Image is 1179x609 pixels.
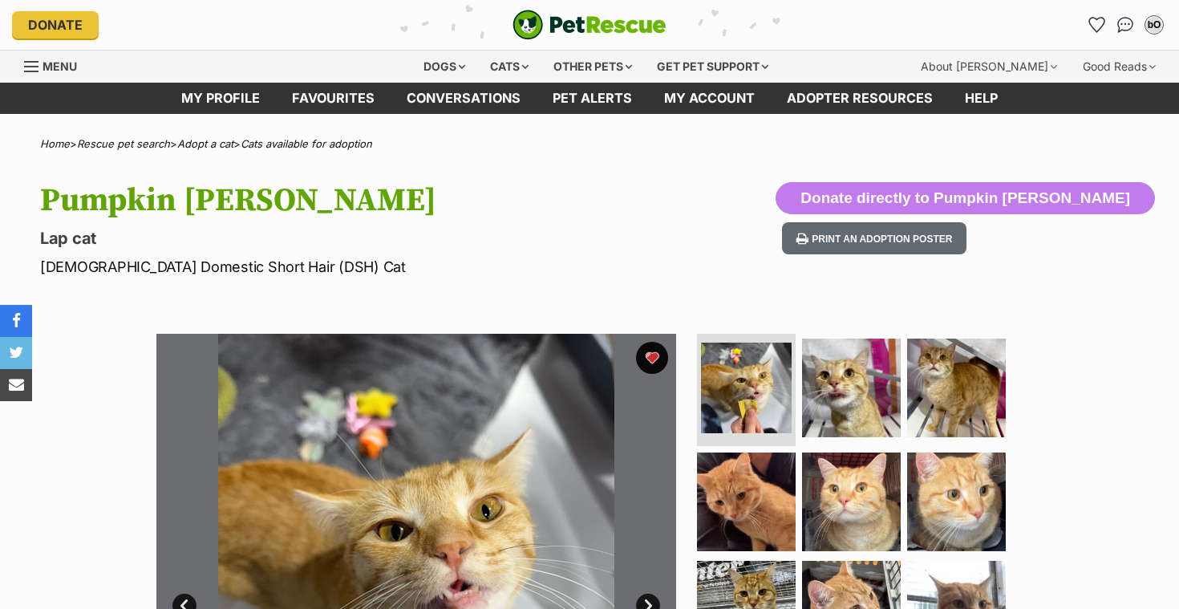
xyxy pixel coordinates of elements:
[636,342,668,374] button: favourite
[949,83,1014,114] a: Help
[802,453,901,551] img: Photo of Pumpkin Sam
[697,453,796,551] img: Photo of Pumpkin Sam
[412,51,476,83] div: Dogs
[1112,12,1138,38] a: Conversations
[479,51,540,83] div: Cats
[907,339,1006,437] img: Photo of Pumpkin Sam
[1117,17,1134,33] img: chat-41dd97257d64d25036548639549fe6c8038ab92f7586957e7f3b1b290dea8141.svg
[910,51,1068,83] div: About [PERSON_NAME]
[1146,17,1162,33] div: bO
[513,10,666,40] img: logo-cat-932fe2b9b8326f06289b0f2fb663e598f794de774fb13d1741a6617ecf9a85b4.svg
[646,51,780,83] div: Get pet support
[24,51,88,79] a: Menu
[1084,12,1109,38] a: Favourites
[165,83,276,114] a: My profile
[802,339,901,437] img: Photo of Pumpkin Sam
[542,51,643,83] div: Other pets
[776,182,1155,214] button: Donate directly to Pumpkin [PERSON_NAME]
[513,10,666,40] a: PetRescue
[537,83,648,114] a: Pet alerts
[1072,51,1167,83] div: Good Reads
[1141,12,1167,38] button: My account
[40,227,719,250] p: Lap cat
[43,59,77,73] span: Menu
[1084,12,1167,38] ul: Account quick links
[40,137,70,150] a: Home
[241,137,372,150] a: Cats available for adoption
[177,137,233,150] a: Adopt a cat
[40,256,719,278] p: [DEMOGRAPHIC_DATA] Domestic Short Hair (DSH) Cat
[276,83,391,114] a: Favourites
[771,83,949,114] a: Adopter resources
[40,182,719,219] h1: Pumpkin [PERSON_NAME]
[12,11,99,39] a: Donate
[907,453,1006,551] img: Photo of Pumpkin Sam
[648,83,771,114] a: My account
[391,83,537,114] a: conversations
[782,222,966,255] button: Print an adoption poster
[701,343,792,433] img: Photo of Pumpkin Sam
[77,137,170,150] a: Rescue pet search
